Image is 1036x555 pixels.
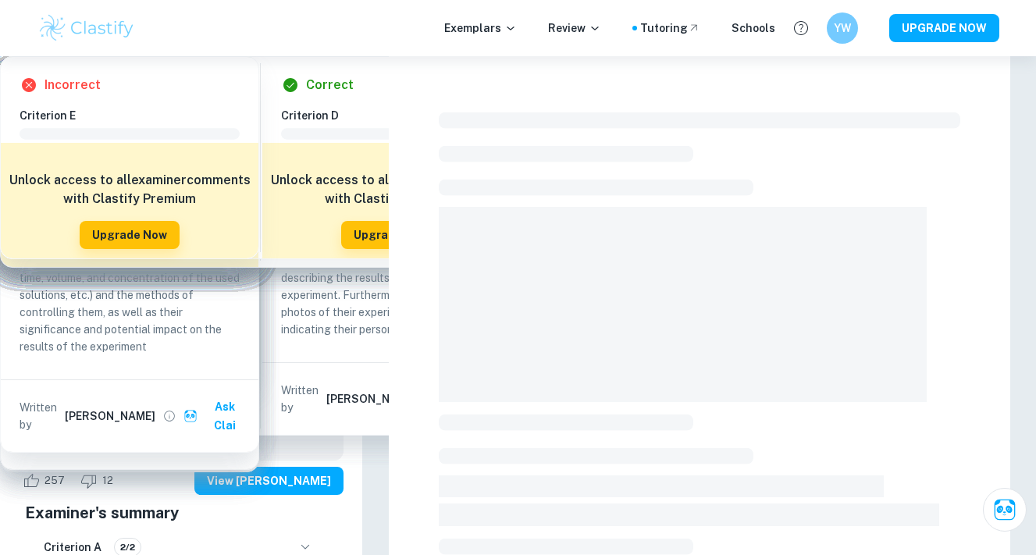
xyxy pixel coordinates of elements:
[180,393,252,439] button: Ask Clai
[281,382,323,416] p: Written by
[548,20,601,37] p: Review
[983,488,1027,532] button: Ask Clai
[889,14,999,42] button: UPGRADE NOW
[94,473,122,489] span: 12
[833,20,851,37] h6: YW
[9,171,251,208] h6: Unlock access to all examiner comments with Clastify Premium
[306,76,354,94] h6: Correct
[158,405,180,427] button: View full profile
[20,399,62,433] p: Written by
[80,221,180,249] button: Upgrade Now
[640,20,700,37] a: Tutoring
[326,390,417,407] h6: [PERSON_NAME]
[20,107,252,124] h6: Criterion E
[194,467,344,495] button: View [PERSON_NAME]
[37,12,137,44] img: Clastify logo
[25,501,337,525] h5: Examiner's summary
[341,221,441,249] button: Upgrade Now
[281,218,501,338] p: The student shows initiative in designing the study, providing justification for their choice of ...
[36,473,73,489] span: 257
[115,540,141,554] span: 2/2
[444,20,517,37] p: Exemplars
[20,218,240,355] p: The student correctly lists the variables that have to be controlled or maintained constant for t...
[77,468,122,493] div: Dislike
[788,15,814,41] button: Help and Feedback
[270,171,512,208] h6: Unlock access to all examiner comments with Clastify Premium
[827,12,858,44] button: YW
[45,76,101,94] h6: Incorrect
[65,407,155,425] h6: [PERSON_NAME]
[19,468,73,493] div: Like
[183,409,198,424] img: clai.svg
[281,107,514,124] h6: Criterion D
[732,20,775,37] a: Schools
